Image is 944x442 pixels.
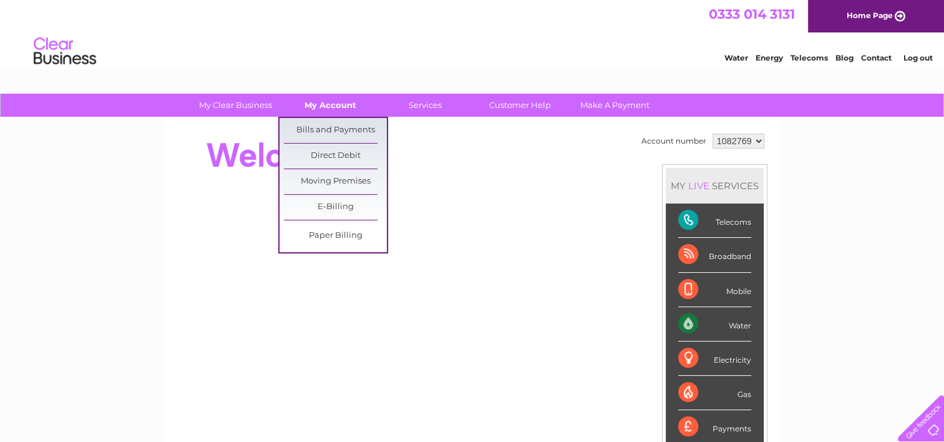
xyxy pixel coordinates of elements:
div: Clear Business is a trading name of Verastar Limited (registered in [GEOGRAPHIC_DATA] No. 3667643... [178,7,767,61]
div: Gas [678,376,751,410]
div: Mobile [678,273,751,307]
a: Energy [756,53,783,62]
a: 0333 014 3131 [709,6,795,22]
a: Direct Debit [284,144,387,169]
a: Customer Help [469,94,572,117]
img: logo.png [33,32,97,71]
a: Telecoms [791,53,828,62]
a: Blog [835,53,854,62]
a: Paper Billing [284,223,387,248]
div: Electricity [678,341,751,376]
td: Account number [638,130,709,152]
a: Water [724,53,748,62]
div: Broadband [678,238,751,272]
a: E-Billing [284,195,387,220]
div: Water [678,307,751,341]
div: Telecoms [678,204,751,238]
a: My Account [279,94,382,117]
a: Bills and Payments [284,118,387,143]
a: Contact [861,53,892,62]
div: LIVE [686,180,712,192]
a: Log out [903,53,932,62]
a: Moving Premises [284,169,387,194]
a: Make A Payment [563,94,666,117]
div: MY SERVICES [666,168,764,204]
a: My Clear Business [184,94,287,117]
a: Services [374,94,477,117]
